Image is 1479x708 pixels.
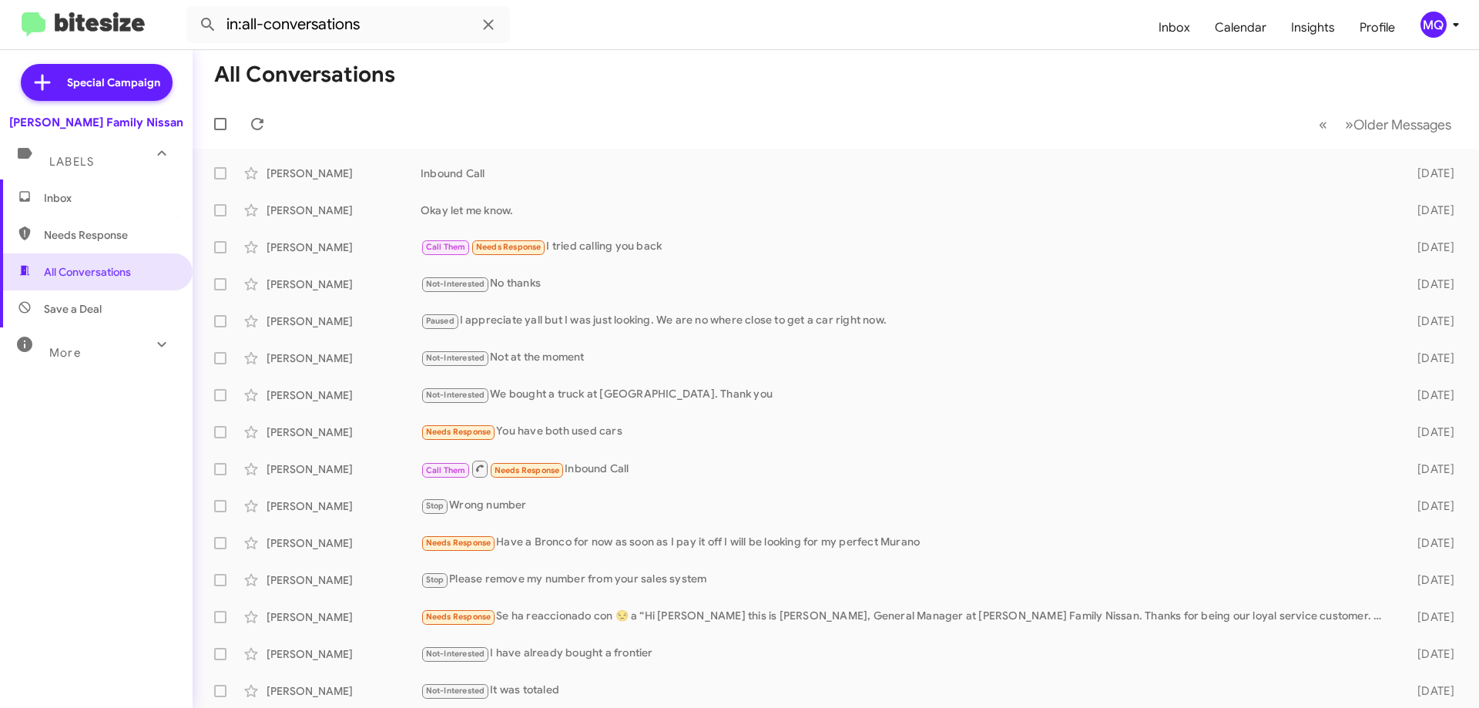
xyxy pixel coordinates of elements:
[1202,5,1279,50] a: Calendar
[421,571,1393,589] div: Please remove my number from your sales system
[421,608,1393,626] div: Se ha reaccionado con 😒 a “Hi [PERSON_NAME] this is [PERSON_NAME], General Manager at [PERSON_NAM...
[426,353,485,363] span: Not-Interested
[1393,498,1467,514] div: [DATE]
[267,166,421,181] div: [PERSON_NAME]
[1393,646,1467,662] div: [DATE]
[421,166,1393,181] div: Inbound Call
[421,238,1393,256] div: I tried calling you back
[186,6,510,43] input: Search
[421,203,1393,218] div: Okay let me know.
[1393,461,1467,477] div: [DATE]
[1393,388,1467,403] div: [DATE]
[495,465,560,475] span: Needs Response
[1393,203,1467,218] div: [DATE]
[476,242,542,252] span: Needs Response
[267,277,421,292] div: [PERSON_NAME]
[1393,166,1467,181] div: [DATE]
[421,682,1393,700] div: It was totaled
[426,612,491,622] span: Needs Response
[426,279,485,289] span: Not-Interested
[44,227,175,243] span: Needs Response
[214,62,395,87] h1: All Conversations
[426,686,485,696] span: Not-Interested
[426,465,466,475] span: Call Them
[426,538,491,548] span: Needs Response
[1146,5,1202,50] a: Inbox
[267,609,421,625] div: [PERSON_NAME]
[421,386,1393,404] div: We bought a truck at [GEOGRAPHIC_DATA]. Thank you
[267,535,421,551] div: [PERSON_NAME]
[1393,277,1467,292] div: [DATE]
[421,423,1393,441] div: You have both used cars
[267,424,421,440] div: [PERSON_NAME]
[426,242,466,252] span: Call Them
[421,645,1393,663] div: I have already bought a frontier
[426,390,485,400] span: Not-Interested
[1336,109,1461,140] button: Next
[421,534,1393,552] div: Have a Bronco for now as soon as I pay it off I will be looking for my perfect Murano
[421,459,1393,478] div: Inbound Call
[44,190,175,206] span: Inbox
[421,275,1393,293] div: No thanks
[44,264,131,280] span: All Conversations
[1420,12,1447,38] div: MQ
[1353,116,1451,133] span: Older Messages
[426,649,485,659] span: Not-Interested
[267,240,421,255] div: [PERSON_NAME]
[267,646,421,662] div: [PERSON_NAME]
[1393,424,1467,440] div: [DATE]
[21,64,173,101] a: Special Campaign
[267,314,421,329] div: [PERSON_NAME]
[267,461,421,477] div: [PERSON_NAME]
[1393,572,1467,588] div: [DATE]
[426,316,454,326] span: Paused
[9,115,183,130] div: [PERSON_NAME] Family Nissan
[1393,240,1467,255] div: [DATE]
[1393,683,1467,699] div: [DATE]
[426,575,444,585] span: Stop
[67,75,160,90] span: Special Campaign
[1393,351,1467,366] div: [DATE]
[267,203,421,218] div: [PERSON_NAME]
[421,312,1393,330] div: I appreciate yall but I was just looking. We are no where close to get a car right now.
[1345,115,1353,134] span: »
[1310,109,1336,140] button: Previous
[267,683,421,699] div: [PERSON_NAME]
[267,388,421,403] div: [PERSON_NAME]
[267,572,421,588] div: [PERSON_NAME]
[1407,12,1462,38] button: MQ
[49,155,94,169] span: Labels
[49,346,81,360] span: More
[426,501,444,511] span: Stop
[1279,5,1347,50] a: Insights
[1319,115,1327,134] span: «
[44,301,102,317] span: Save a Deal
[1393,609,1467,625] div: [DATE]
[421,349,1393,367] div: Not at the moment
[1393,535,1467,551] div: [DATE]
[426,427,491,437] span: Needs Response
[1310,109,1461,140] nav: Page navigation example
[267,351,421,366] div: [PERSON_NAME]
[421,497,1393,515] div: Wrong number
[267,498,421,514] div: [PERSON_NAME]
[1347,5,1407,50] a: Profile
[1393,314,1467,329] div: [DATE]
